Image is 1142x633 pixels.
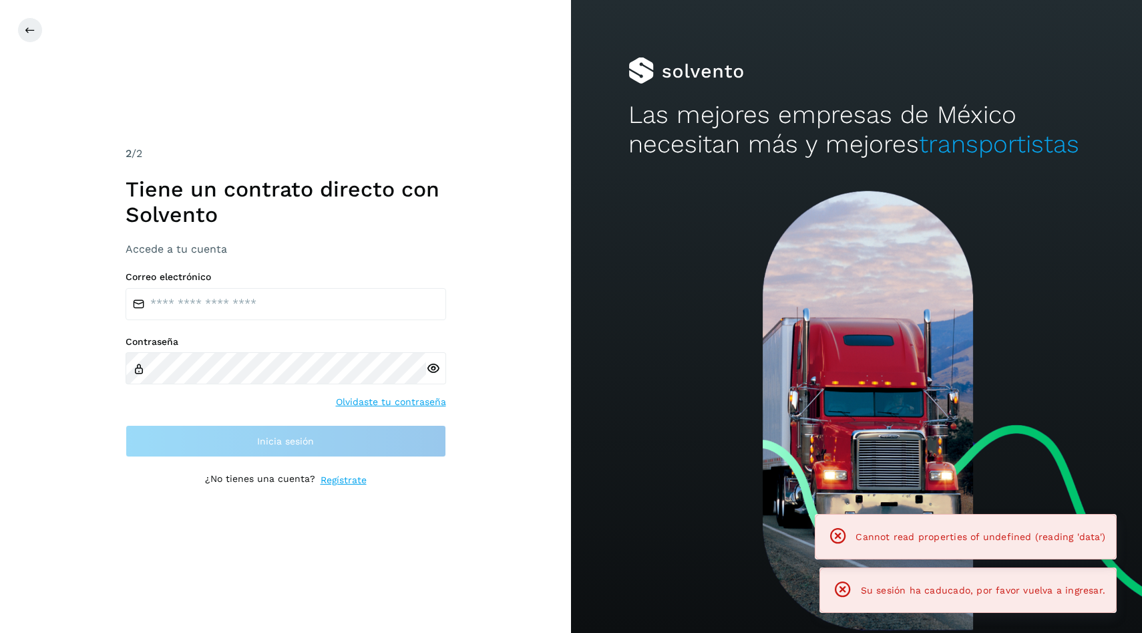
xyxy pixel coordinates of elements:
h1: Tiene un contrato directo con Solvento [126,176,446,228]
label: Contraseña [126,336,446,348]
button: Inicia sesión [126,425,446,457]
span: transportistas [919,130,1079,158]
h2: Las mejores empresas de México necesitan más y mejores [628,100,1085,160]
h3: Accede a tu cuenta [126,243,446,255]
span: 2 [126,147,132,160]
span: Inicia sesión [257,436,314,446]
a: Olvidaste tu contraseña [336,395,446,409]
div: /2 [126,146,446,162]
span: Su sesión ha caducado, por favor vuelva a ingresar. [861,585,1105,596]
a: Regístrate [321,473,367,487]
label: Correo electrónico [126,271,446,283]
p: ¿No tienes una cuenta? [205,473,315,487]
span: Cannot read properties of undefined (reading 'data') [855,531,1105,542]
